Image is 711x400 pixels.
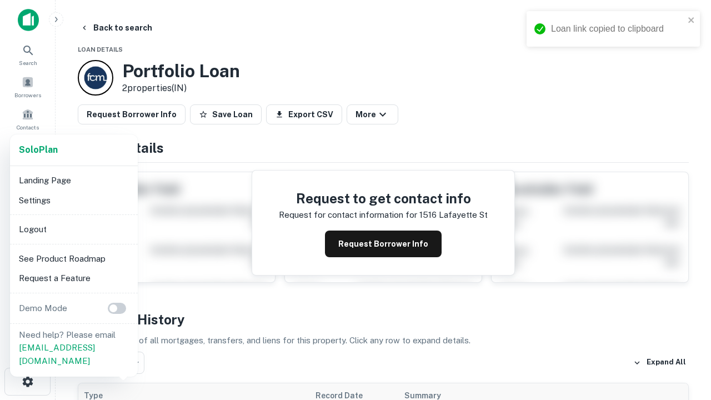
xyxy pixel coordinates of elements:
[14,191,133,211] li: Settings
[14,268,133,288] li: Request a Feature
[19,328,129,368] p: Need help? Please email
[688,16,695,26] button: close
[19,143,58,157] a: SoloPlan
[655,276,711,329] iframe: Chat Widget
[19,343,95,366] a: [EMAIL_ADDRESS][DOMAIN_NAME]
[14,302,72,315] p: Demo Mode
[19,144,58,155] strong: Solo Plan
[14,249,133,269] li: See Product Roadmap
[14,219,133,239] li: Logout
[14,171,133,191] li: Landing Page
[551,22,684,36] div: Loan link copied to clipboard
